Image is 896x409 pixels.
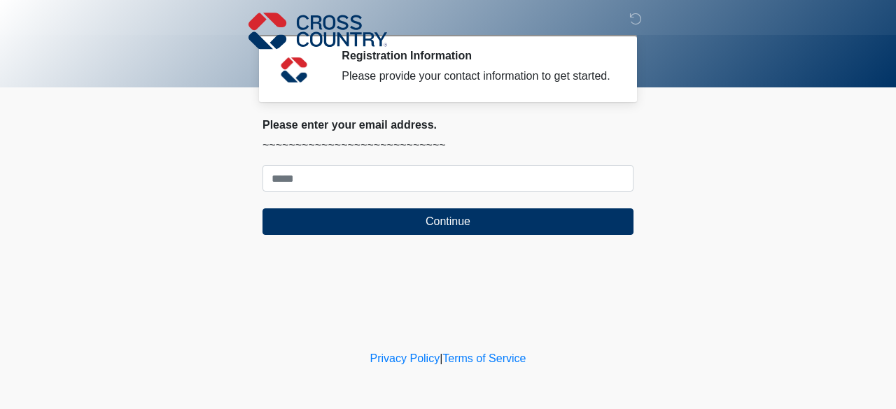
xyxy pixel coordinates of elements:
[342,68,612,85] div: Please provide your contact information to get started.
[273,49,315,91] img: Agent Avatar
[262,137,633,154] p: ~~~~~~~~~~~~~~~~~~~~~~~~~~~~
[248,10,387,51] img: Cross Country Logo
[442,352,526,364] a: Terms of Service
[370,352,440,364] a: Privacy Policy
[262,118,633,131] h2: Please enter your email address.
[262,208,633,235] button: Continue
[440,352,442,364] a: |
